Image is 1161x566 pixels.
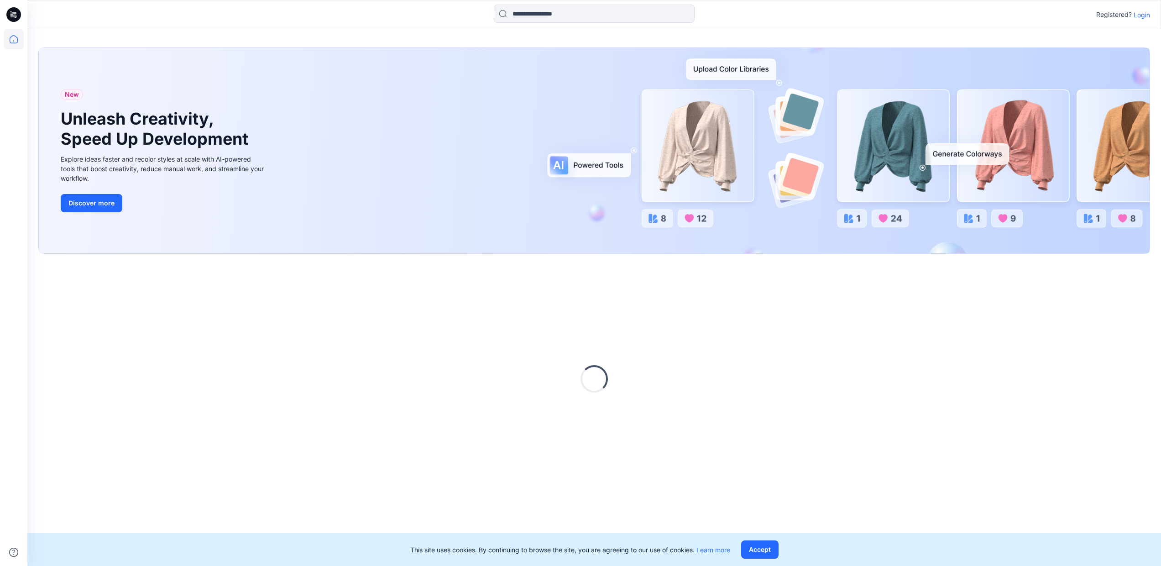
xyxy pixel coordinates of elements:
[1096,9,1132,20] p: Registered?
[61,154,266,183] div: Explore ideas faster and recolor styles at scale with AI-powered tools that boost creativity, red...
[1134,10,1150,20] p: Login
[61,194,122,212] button: Discover more
[696,546,730,554] a: Learn more
[61,109,252,148] h1: Unleash Creativity, Speed Up Development
[61,194,266,212] a: Discover more
[741,540,779,559] button: Accept
[65,89,79,100] span: New
[410,545,730,555] p: This site uses cookies. By continuing to browse the site, you are agreeing to our use of cookies.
